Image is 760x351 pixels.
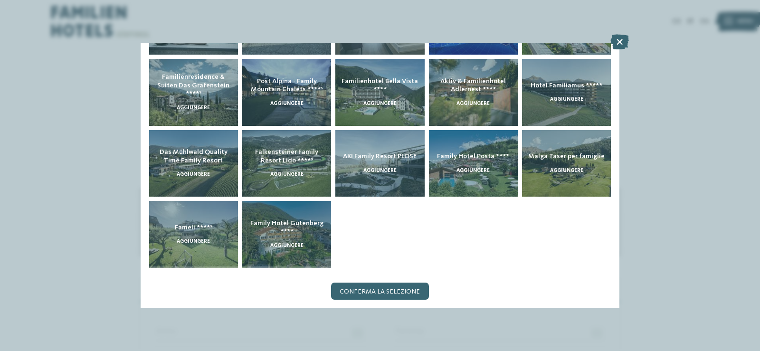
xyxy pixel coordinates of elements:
span: Malga Taser per famiglie [528,153,605,160]
span: Familienresidence & Suiten Das Grafenstein ****ˢ [157,74,229,97]
span: aggiungere [177,172,210,177]
span: aggiungere [177,105,210,111]
span: aggiungere [363,168,397,173]
span: aggiungere [550,168,583,173]
span: Falkensteiner Family Resort Lido ****ˢ [255,149,318,163]
span: Familienhotel Bella Vista **** [342,78,418,93]
span: Aktiv & Familienhotel Adlernest **** [440,78,506,93]
span: aggiungere [550,97,583,102]
span: AKI Family Resort PLOSE [343,153,417,160]
span: aggiungere [270,243,304,248]
span: aggiungere [177,239,210,244]
span: aggiungere [270,101,304,106]
span: Post Alpina - Family Mountain Chalets ****ˢ [251,78,323,93]
span: Family Hotel Posta **** [437,153,509,160]
span: aggiungere [456,101,490,106]
span: Family Hotel Gutenberg **** [250,220,323,235]
span: aggiungere [363,101,397,106]
span: aggiungere [270,172,304,177]
span: aggiungere [456,168,490,173]
span: Conferma la selezione [340,288,420,295]
span: Das Mühlwald Quality Time Family Resort [160,149,228,163]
